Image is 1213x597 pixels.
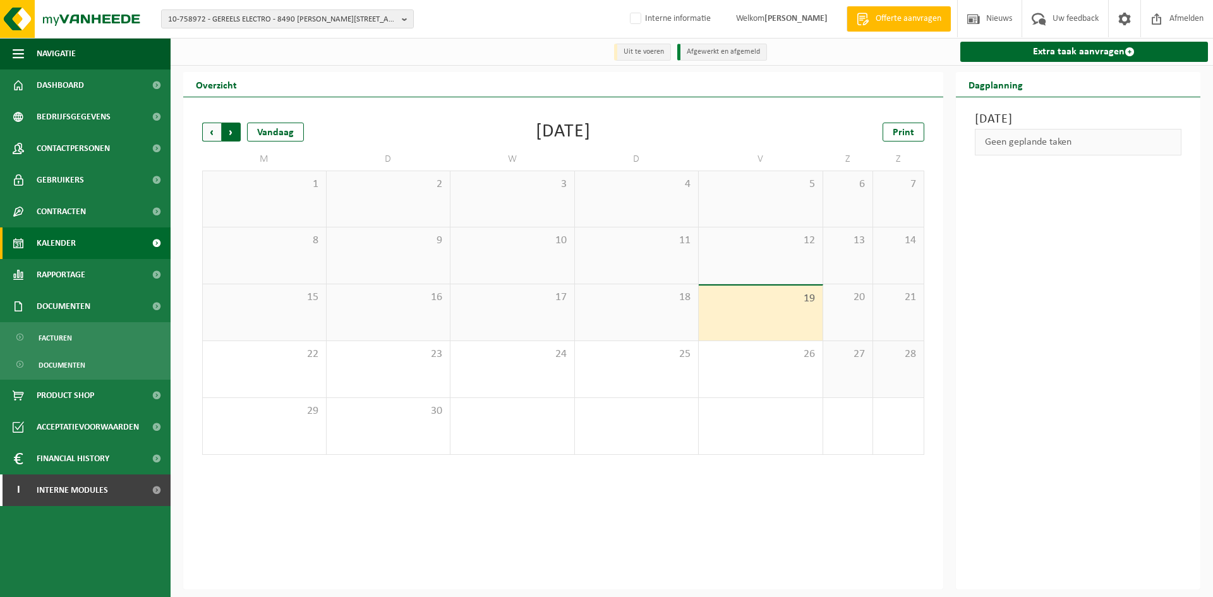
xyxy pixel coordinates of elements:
[847,6,951,32] a: Offerte aanvragen
[37,101,111,133] span: Bedrijfsgegevens
[202,148,327,171] td: M
[37,411,139,443] span: Acceptatievoorwaarden
[333,178,444,191] span: 2
[37,164,84,196] span: Gebruikers
[893,128,914,138] span: Print
[37,259,85,291] span: Rapportage
[209,347,320,361] span: 22
[705,178,816,191] span: 5
[699,148,823,171] td: V
[3,325,167,349] a: Facturen
[879,347,917,361] span: 28
[705,292,816,306] span: 19
[39,326,72,350] span: Facturen
[975,110,1182,129] h3: [DATE]
[614,44,671,61] li: Uit te voeren
[873,148,924,171] td: Z
[879,291,917,305] span: 21
[37,227,76,259] span: Kalender
[37,474,108,506] span: Interne modules
[37,38,76,69] span: Navigatie
[457,291,568,305] span: 17
[705,347,816,361] span: 26
[457,178,568,191] span: 3
[37,196,86,227] span: Contracten
[960,42,1209,62] a: Extra taak aanvragen
[581,347,692,361] span: 25
[333,347,444,361] span: 23
[705,234,816,248] span: 12
[37,291,90,322] span: Documenten
[830,347,867,361] span: 27
[581,234,692,248] span: 11
[222,123,241,142] span: Volgende
[333,404,444,418] span: 30
[823,148,874,171] td: Z
[13,474,24,506] span: I
[883,123,924,142] a: Print
[764,14,828,23] strong: [PERSON_NAME]
[327,148,451,171] td: D
[209,234,320,248] span: 8
[457,234,568,248] span: 10
[872,13,944,25] span: Offerte aanvragen
[879,234,917,248] span: 14
[37,380,94,411] span: Product Shop
[830,178,867,191] span: 6
[830,234,867,248] span: 13
[37,133,110,164] span: Contactpersonen
[247,123,304,142] div: Vandaag
[581,178,692,191] span: 4
[450,148,575,171] td: W
[975,129,1182,155] div: Geen geplande taken
[830,291,867,305] span: 20
[3,353,167,377] a: Documenten
[956,72,1035,97] h2: Dagplanning
[202,123,221,142] span: Vorige
[677,44,767,61] li: Afgewerkt en afgemeld
[457,347,568,361] span: 24
[37,443,109,474] span: Financial History
[209,291,320,305] span: 15
[209,178,320,191] span: 1
[333,234,444,248] span: 9
[209,404,320,418] span: 29
[581,291,692,305] span: 18
[879,178,917,191] span: 7
[37,69,84,101] span: Dashboard
[536,123,591,142] div: [DATE]
[183,72,250,97] h2: Overzicht
[575,148,699,171] td: D
[39,353,85,377] span: Documenten
[333,291,444,305] span: 16
[168,10,397,29] span: 10-758972 - GEREELS ELECTRO - 8490 [PERSON_NAME][STREET_ADDRESS][PERSON_NAME]
[627,9,711,28] label: Interne informatie
[161,9,414,28] button: 10-758972 - GEREELS ELECTRO - 8490 [PERSON_NAME][STREET_ADDRESS][PERSON_NAME]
